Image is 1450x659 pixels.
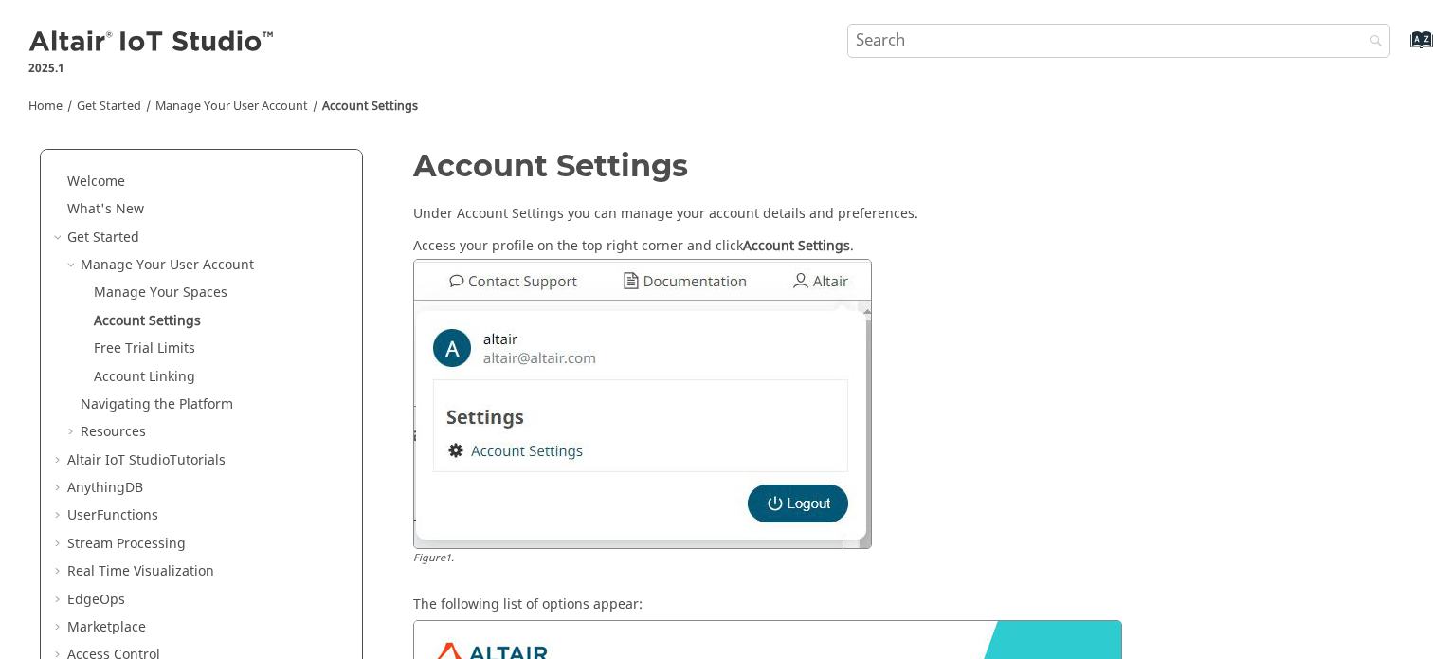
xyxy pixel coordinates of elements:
[28,60,277,77] p: 2025.1
[52,562,67,581] span: Expand Real Time Visualization
[67,505,158,525] a: UserFunctions
[67,478,143,498] a: AnythingDB
[1380,39,1423,59] a: Go to index terms page
[52,479,67,498] span: Expand AnythingDB
[81,422,146,442] a: Resources
[155,98,308,115] a: Manage Your User Account
[52,591,67,610] span: Expand EdgeOps
[94,339,195,358] a: Free Trial Limits
[28,98,63,115] a: Home
[94,311,201,331] a: Account Settings
[67,534,186,554] a: Stream Processing
[52,535,67,554] span: Expand Stream Processing
[65,423,81,442] span: Expand Resources
[67,590,125,610] a: EdgeOps
[67,172,125,192] a: Welcome
[847,24,1391,58] input: Search query
[77,98,141,115] a: Get Started
[413,149,1411,182] h1: Account Settings
[445,550,451,566] span: 1
[67,228,139,247] a: Get Started
[413,259,872,549] img: account_settings.png
[52,229,67,247] span: Collapse Get Started
[1345,24,1398,61] button: Search
[28,27,277,58] img: Altair IoT Studio
[743,236,850,256] span: Account Settings
[52,451,67,470] span: Expand Altair IoT StudioTutorials
[65,256,81,275] span: Collapse Manage Your User Account
[67,199,144,219] a: What's New
[67,561,214,581] a: Real Time Visualization
[94,283,227,302] a: Manage Your Spaces
[451,550,454,566] span: .
[67,450,226,470] a: Altair IoT StudioTutorials
[322,98,418,115] a: Account Settings
[52,506,67,525] span: Expand UserFunctions
[97,505,158,525] span: Functions
[67,617,146,637] a: Marketplace
[67,450,170,470] span: Altair IoT Studio
[413,550,454,566] span: Figure
[52,618,67,637] span: Expand Marketplace
[94,367,195,387] a: Account Linking
[81,255,254,275] a: Manage Your User Account
[81,394,233,414] a: Navigating the Platform
[413,232,854,256] span: Access your profile on the top right corner and click .
[413,205,1411,224] p: Under Account Settings you can manage your account details and preferences.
